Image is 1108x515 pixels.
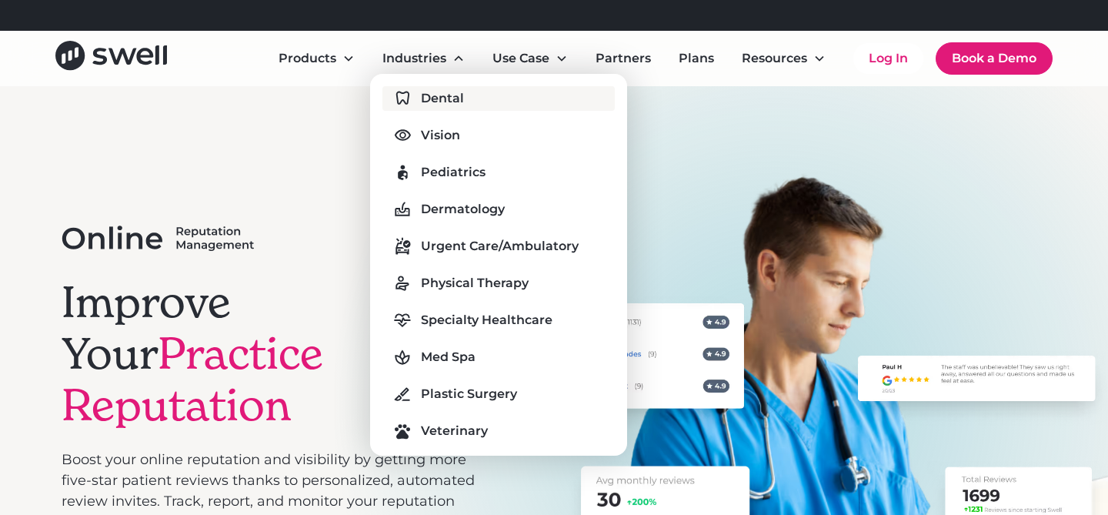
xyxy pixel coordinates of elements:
h1: Improve Your [62,276,476,432]
a: Physical Therapy [382,271,615,296]
a: home [55,41,167,75]
div: Veterinary [421,422,488,440]
div: Vision [421,126,460,145]
a: Partners [583,43,663,74]
div: Physical Therapy [421,274,529,293]
a: Dermatology [382,197,615,222]
div: Specialty Healthcare [421,311,552,329]
span: Practice Reputation [62,326,323,433]
div: Resources [742,49,807,68]
a: Plastic Surgery [382,382,615,406]
a: Vision [382,123,615,148]
div: Dental [421,89,464,108]
a: Urgent Care/Ambulatory [382,234,615,259]
a: Book a Demo [936,42,1053,75]
div: Dermatology [421,200,505,219]
a: Specialty Healthcare [382,308,615,333]
div: Urgent Care/Ambulatory [421,237,579,256]
div: Plastic Surgery [421,385,517,403]
div: Products [266,43,367,74]
div: Industries [370,43,477,74]
a: Dental [382,86,615,111]
a: Veterinary [382,419,615,443]
div: Med Spa [421,348,476,366]
div: Pediatrics [421,163,486,182]
a: Med Spa [382,345,615,370]
div: Products [279,49,336,68]
div: Resources [729,43,838,74]
div: Industries [382,49,446,68]
div: Use Case [492,49,549,68]
div: Use Case [480,43,580,74]
a: Log In [853,43,923,74]
a: Pediatrics [382,160,615,185]
a: Plans [666,43,726,74]
nav: Industries [370,74,627,456]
